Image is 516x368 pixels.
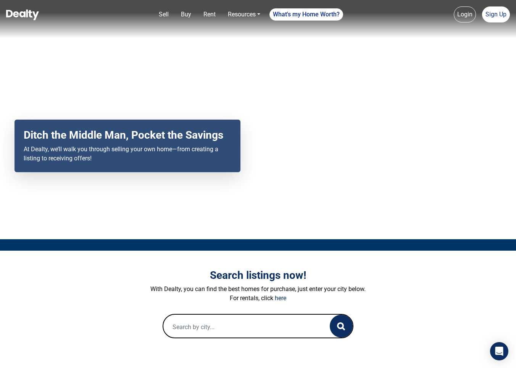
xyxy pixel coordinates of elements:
[4,345,27,368] iframe: BigID CMP Widget
[24,129,231,142] h2: Ditch the Middle Man, Pocket the Savings
[275,294,286,302] a: here
[163,315,314,339] input: Search by city...
[178,7,194,22] a: Buy
[46,285,470,294] p: With Dealty, you can find the best homes for purchase, just enter your city below.
[156,7,172,22] a: Sell
[454,6,476,22] a: Login
[24,145,231,163] p: At Dealty, we’ll walk you through selling your own home—from creating a listing to receiving offers!
[46,269,470,282] h3: Search listings now!
[269,8,343,21] a: What's my Home Worth?
[46,294,470,303] p: For rentals, click
[490,342,508,360] div: Open Intercom Messenger
[6,10,39,20] img: Dealty - Buy, Sell & Rent Homes
[200,7,219,22] a: Rent
[482,6,510,22] a: Sign Up
[225,7,263,22] a: Resources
